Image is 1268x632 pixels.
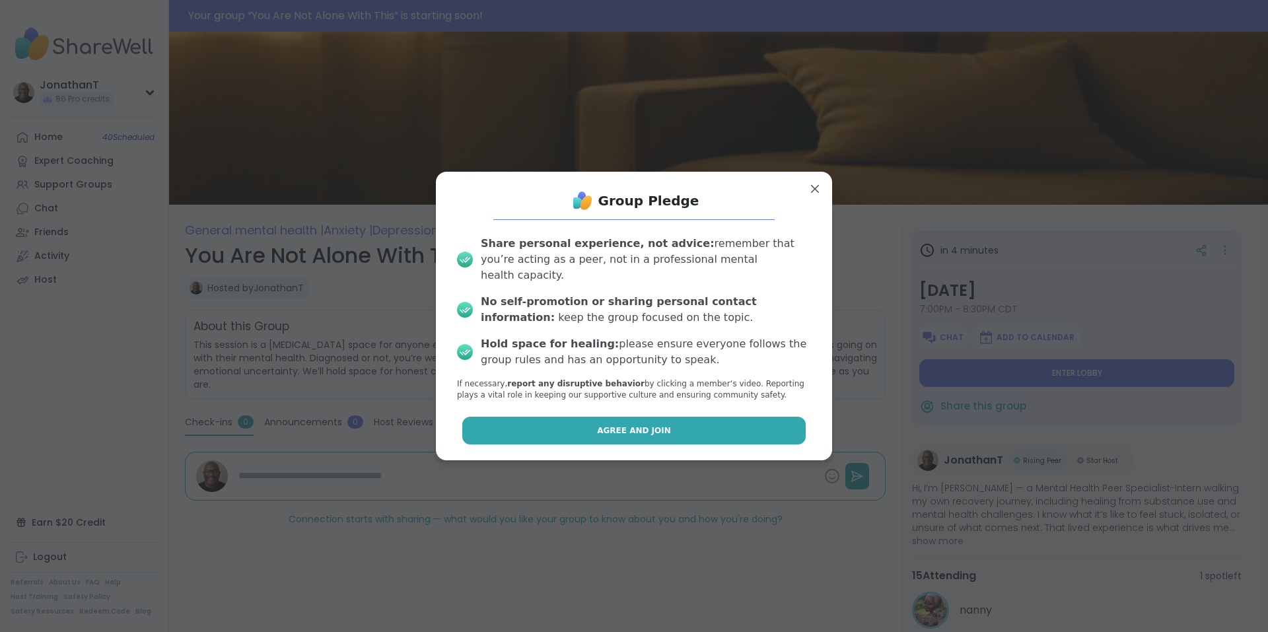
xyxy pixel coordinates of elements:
h1: Group Pledge [598,192,699,210]
span: Agree and Join [597,425,671,437]
b: report any disruptive behavior [507,379,645,388]
p: If necessary, by clicking a member‘s video. Reporting plays a vital role in keeping our supportiv... [457,378,811,401]
div: keep the group focused on the topic. [481,294,811,326]
img: ShareWell Logo [569,188,596,214]
div: please ensure everyone follows the group rules and has an opportunity to speak. [481,336,811,368]
div: remember that you’re acting as a peer, not in a professional mental health capacity. [481,236,811,283]
b: Hold space for healing: [481,337,619,350]
button: Agree and Join [462,417,806,444]
b: No self-promotion or sharing personal contact information: [481,295,757,324]
b: Share personal experience, not advice: [481,237,715,250]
